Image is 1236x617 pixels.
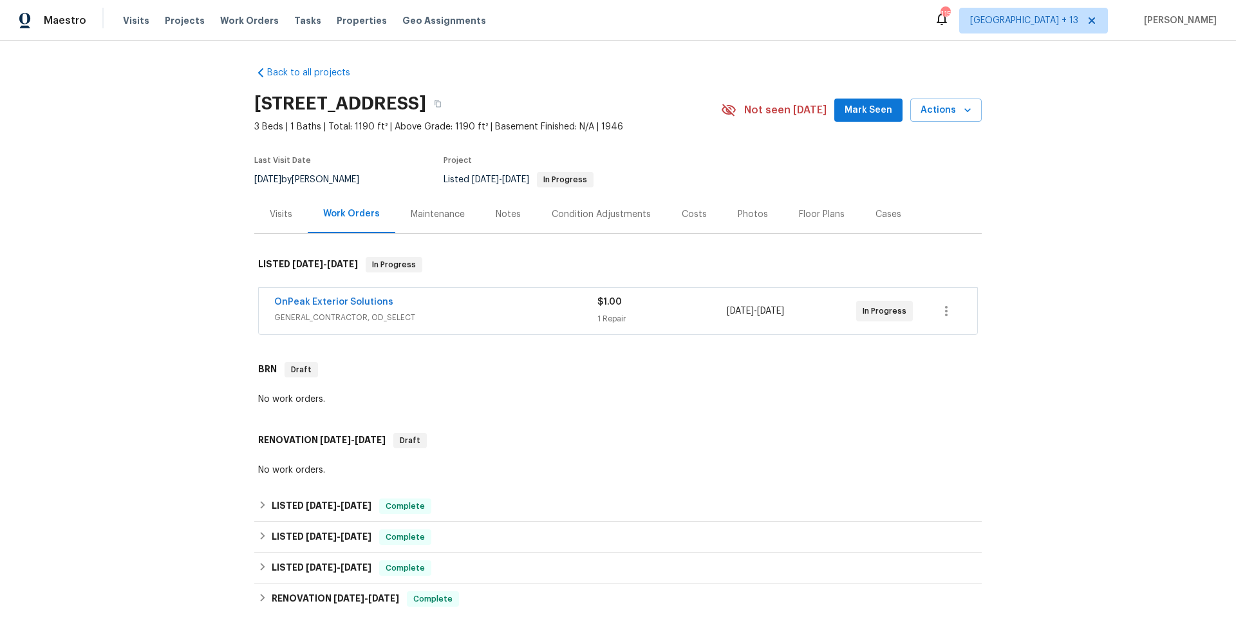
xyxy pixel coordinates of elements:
[472,175,529,184] span: -
[258,393,978,406] div: No work orders.
[341,501,371,510] span: [DATE]
[738,208,768,221] div: Photos
[1139,14,1217,27] span: [PERSON_NAME]
[254,97,426,110] h2: [STREET_ADDRESS]
[921,102,971,119] span: Actions
[333,594,364,603] span: [DATE]
[380,531,430,544] span: Complete
[286,363,317,376] span: Draft
[272,591,399,607] h6: RENOVATION
[799,208,845,221] div: Floor Plans
[254,349,982,390] div: BRN Draft
[682,208,707,221] div: Costs
[258,257,358,272] h6: LISTED
[294,16,321,25] span: Tasks
[254,491,982,522] div: LISTED [DATE]-[DATE]Complete
[292,260,323,269] span: [DATE]
[426,92,449,115] button: Copy Address
[320,435,351,444] span: [DATE]
[254,553,982,584] div: LISTED [DATE]-[DATE]Complete
[970,14,1078,27] span: [GEOGRAPHIC_DATA] + 13
[408,593,458,605] span: Complete
[254,66,378,79] a: Back to all projects
[910,99,982,122] button: Actions
[341,563,371,572] span: [DATE]
[254,420,982,461] div: RENOVATION [DATE]-[DATE]Draft
[367,258,421,271] span: In Progress
[306,532,337,541] span: [DATE]
[727,305,784,318] span: -
[272,498,371,514] h6: LISTED
[333,594,399,603] span: -
[258,362,277,377] h6: BRN
[320,435,386,444] span: -
[845,102,892,119] span: Mark Seen
[306,532,371,541] span: -
[270,208,292,221] div: Visits
[337,14,387,27] span: Properties
[757,307,784,316] span: [DATE]
[258,464,978,477] div: No work orders.
[380,500,430,513] span: Complete
[744,104,827,117] span: Not seen [DATE]
[258,433,386,448] h6: RENOVATION
[323,207,380,220] div: Work Orders
[496,208,521,221] div: Notes
[941,8,950,21] div: 115
[538,176,592,184] span: In Progress
[327,260,358,269] span: [DATE]
[863,305,912,318] span: In Progress
[306,563,337,572] span: [DATE]
[254,522,982,553] div: LISTED [DATE]-[DATE]Complete
[502,175,529,184] span: [DATE]
[341,532,371,541] span: [DATE]
[254,244,982,285] div: LISTED [DATE]-[DATE]In Progress
[274,311,597,324] span: GENERAL_CONTRACTOR, OD_SELECT
[254,175,281,184] span: [DATE]
[272,529,371,545] h6: LISTED
[123,14,149,27] span: Visits
[274,298,393,307] a: OnPeak Exterior Solutions
[402,14,486,27] span: Geo Assignments
[254,172,375,187] div: by [PERSON_NAME]
[444,175,594,184] span: Listed
[380,562,430,574] span: Complete
[44,14,86,27] span: Maestro
[834,99,903,122] button: Mark Seen
[444,157,472,164] span: Project
[306,501,371,510] span: -
[254,584,982,614] div: RENOVATION [DATE]-[DATE]Complete
[597,298,622,307] span: $1.00
[355,435,386,444] span: [DATE]
[220,14,279,27] span: Work Orders
[306,501,337,510] span: [DATE]
[472,175,499,184] span: [DATE]
[254,157,311,164] span: Last Visit Date
[876,208,901,221] div: Cases
[552,208,651,221] div: Condition Adjustments
[272,560,371,576] h6: LISTED
[254,120,721,133] span: 3 Beds | 1 Baths | Total: 1190 ft² | Above Grade: 1190 ft² | Basement Finished: N/A | 1946
[165,14,205,27] span: Projects
[727,307,754,316] span: [DATE]
[306,563,371,572] span: -
[368,594,399,603] span: [DATE]
[411,208,465,221] div: Maintenance
[395,434,426,447] span: Draft
[597,312,727,325] div: 1 Repair
[292,260,358,269] span: -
